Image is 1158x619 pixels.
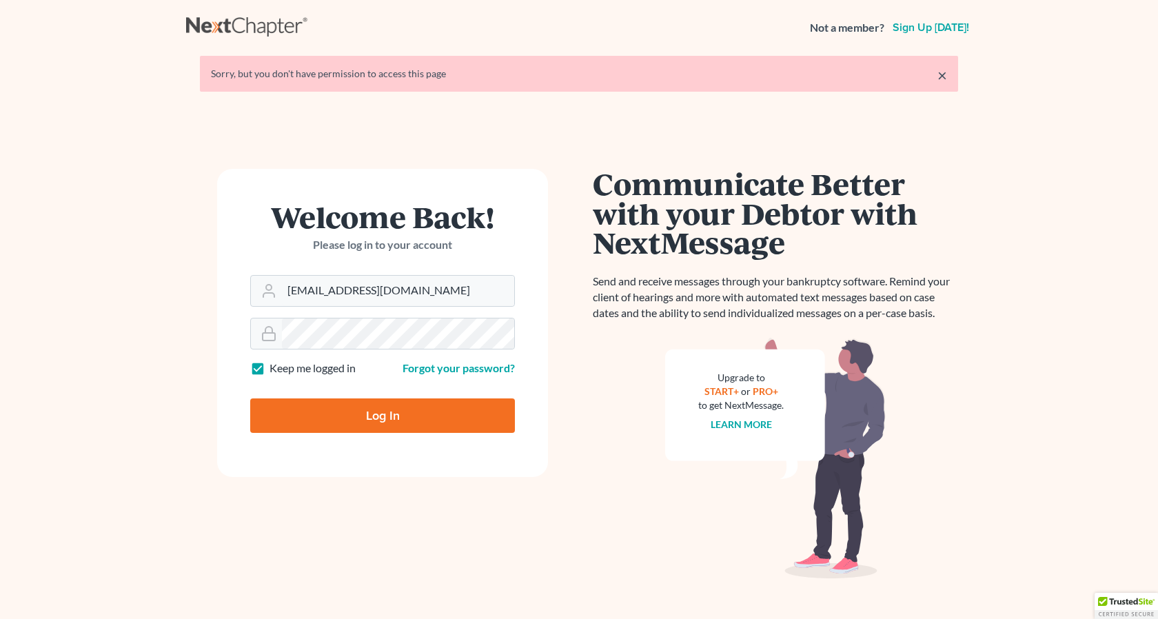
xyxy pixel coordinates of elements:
p: Send and receive messages through your bankruptcy software. Remind your client of hearings and mo... [593,274,958,321]
div: to get NextMessage. [698,398,784,412]
input: Email Address [282,276,514,306]
p: Please log in to your account [250,237,515,253]
a: PRO+ [753,385,778,397]
h1: Communicate Better with your Debtor with NextMessage [593,169,958,257]
span: or [741,385,751,397]
div: Upgrade to [698,371,784,385]
label: Keep me logged in [270,361,356,376]
img: nextmessage_bg-59042aed3d76b12b5cd301f8e5b87938c9018125f34e5fa2b7a6b67550977c72.svg [665,338,886,579]
a: Forgot your password? [403,361,515,374]
a: Learn more [711,418,772,430]
a: START+ [704,385,739,397]
strong: Not a member? [810,20,884,36]
a: Sign up [DATE]! [890,22,972,33]
div: Sorry, but you don't have permission to access this page [211,67,947,81]
div: TrustedSite Certified [1095,593,1158,619]
a: × [937,67,947,83]
input: Log In [250,398,515,433]
h1: Welcome Back! [250,202,515,232]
